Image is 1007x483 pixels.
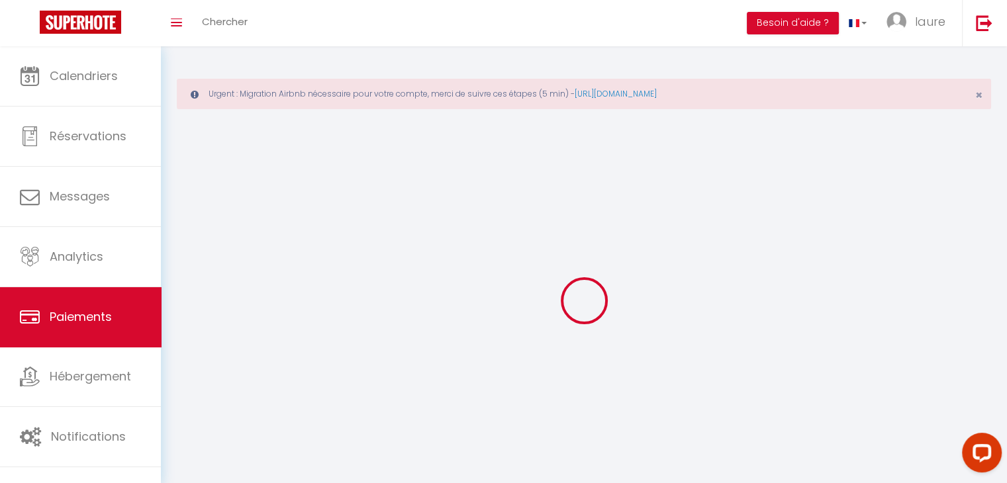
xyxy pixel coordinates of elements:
[177,79,991,109] div: Urgent : Migration Airbnb nécessaire pour votre compte, merci de suivre ces étapes (5 min) -
[50,188,110,204] span: Messages
[975,87,983,103] span: ×
[50,67,118,84] span: Calendriers
[975,89,983,101] button: Close
[40,11,121,34] img: Super Booking
[976,15,992,31] img: logout
[202,15,248,28] span: Chercher
[575,88,657,99] a: [URL][DOMAIN_NAME]
[915,13,945,30] span: laure
[51,428,126,445] span: Notifications
[50,128,126,144] span: Réservations
[50,308,112,325] span: Paiements
[50,248,103,265] span: Analytics
[747,12,839,34] button: Besoin d'aide ?
[50,368,131,384] span: Hébergement
[887,12,906,32] img: ...
[951,427,1007,483] iframe: LiveChat chat widget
